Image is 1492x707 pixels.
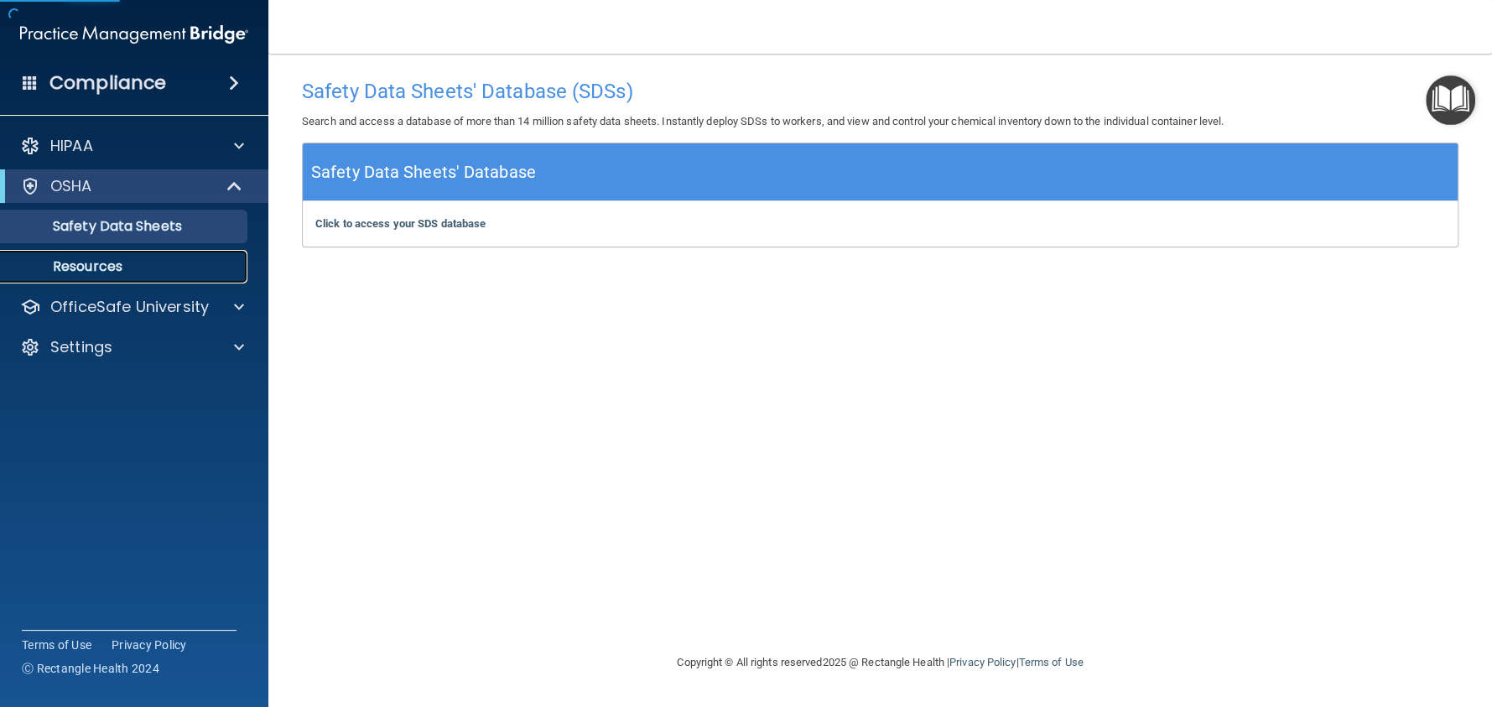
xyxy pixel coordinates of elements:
a: Terms of Use [22,637,91,653]
h5: Safety Data Sheets' Database [311,158,536,187]
a: OSHA [20,176,243,196]
h4: Compliance [49,71,166,95]
p: Safety Data Sheets [11,218,240,235]
img: PMB logo [20,18,248,51]
a: Click to access your SDS database [315,217,486,230]
a: HIPAA [20,136,244,156]
h4: Safety Data Sheets' Database (SDSs) [302,81,1458,102]
div: Copyright © All rights reserved 2025 @ Rectangle Health | | [574,636,1187,689]
p: Settings [50,337,112,357]
p: OfficeSafe University [50,297,209,317]
span: Ⓒ Rectangle Health 2024 [22,660,159,677]
iframe: Drift Widget Chat Controller [1202,588,1472,655]
a: Privacy Policy [949,656,1016,668]
a: Terms of Use [1018,656,1083,668]
p: Search and access a database of more than 14 million safety data sheets. Instantly deploy SDSs to... [302,112,1458,132]
button: Open Resource Center [1426,75,1475,125]
a: OfficeSafe University [20,297,244,317]
p: OSHA [50,176,92,196]
a: Settings [20,337,244,357]
p: Resources [11,258,240,275]
a: Privacy Policy [112,637,187,653]
p: HIPAA [50,136,93,156]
